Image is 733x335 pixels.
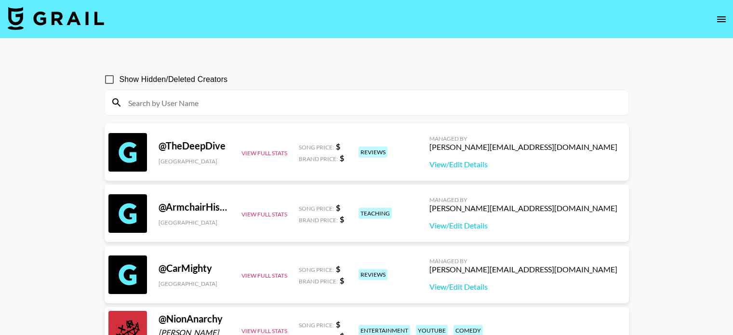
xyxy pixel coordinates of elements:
button: open drawer [712,10,731,29]
strong: $ [336,264,340,273]
span: Show Hidden/Deleted Creators [120,74,228,85]
button: View Full Stats [241,211,287,218]
div: reviews [359,269,387,280]
div: @ TheDeepDive [159,140,230,152]
strong: $ [336,142,340,151]
strong: $ [336,320,340,329]
span: Song Price: [299,266,334,273]
div: @ ArmchairHistorian [159,201,230,213]
button: View Full Stats [241,272,287,279]
div: Managed By [429,135,617,142]
span: Song Price: [299,322,334,329]
div: @ NionAnarchy [159,313,230,325]
div: [GEOGRAPHIC_DATA] [159,219,230,226]
button: View Full Stats [241,327,287,335]
span: Brand Price: [299,155,338,162]
div: @ CarMighty [159,262,230,274]
span: Song Price: [299,144,334,151]
div: [GEOGRAPHIC_DATA] [159,280,230,287]
a: View/Edit Details [429,160,617,169]
div: [PERSON_NAME][EMAIL_ADDRESS][DOMAIN_NAME] [429,203,617,213]
div: [PERSON_NAME][EMAIL_ADDRESS][DOMAIN_NAME] [429,265,617,274]
strong: $ [336,203,340,212]
div: Managed By [429,196,617,203]
span: Brand Price: [299,278,338,285]
strong: $ [340,153,344,162]
input: Search by User Name [122,95,623,110]
span: Song Price: [299,205,334,212]
span: Brand Price: [299,216,338,224]
div: Managed By [429,257,617,265]
div: [GEOGRAPHIC_DATA] [159,158,230,165]
a: View/Edit Details [429,221,617,230]
img: Grail Talent [8,7,104,30]
a: View/Edit Details [429,282,617,292]
strong: $ [340,276,344,285]
div: teaching [359,208,392,219]
div: [PERSON_NAME][EMAIL_ADDRESS][DOMAIN_NAME] [429,142,617,152]
strong: $ [340,214,344,224]
button: View Full Stats [241,149,287,157]
div: reviews [359,147,387,158]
